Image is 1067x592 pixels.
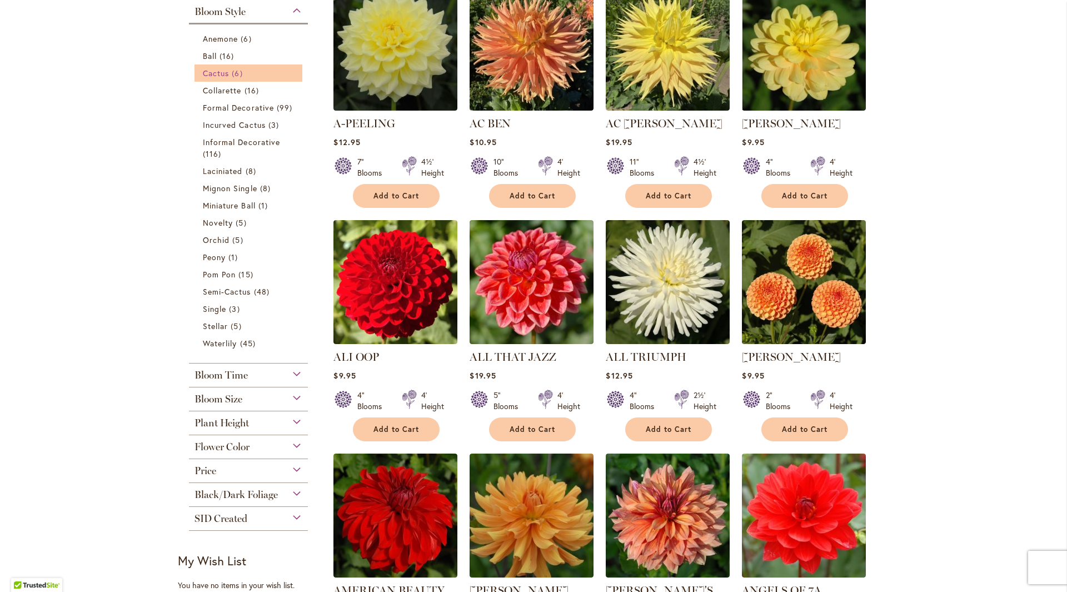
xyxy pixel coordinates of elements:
[761,417,848,441] button: Add to Cart
[8,553,39,584] iframe: Launch Accessibility Center
[470,102,594,113] a: AC BEN
[246,165,259,177] span: 8
[203,286,297,297] a: Semi-Cactus 48
[203,148,224,160] span: 116
[694,390,716,412] div: 2½' Height
[333,117,395,130] a: A-PEELING
[333,350,379,364] a: ALI OOP
[232,67,245,79] span: 6
[203,102,274,113] span: Formal Decorative
[277,102,295,113] span: 99
[353,184,440,208] button: Add to Cart
[470,336,594,346] a: ALL THAT JAZZ
[742,569,866,580] a: ANGELS OF 7A
[178,580,326,591] div: You have no items in your wish list.
[782,425,827,434] span: Add to Cart
[766,156,797,178] div: 4" Blooms
[373,191,419,201] span: Add to Cart
[625,184,712,208] button: Add to Cart
[203,303,297,315] a: Single 3
[470,370,496,381] span: $19.95
[766,390,797,412] div: 2" Blooms
[203,337,297,349] a: Waterlily 45
[489,184,576,208] button: Add to Cart
[830,390,852,412] div: 4' Height
[203,50,297,62] a: Ball 16
[203,234,297,246] a: Orchid 5
[489,417,576,441] button: Add to Cart
[195,513,247,525] span: SID Created
[742,102,866,113] a: AHOY MATEY
[203,200,256,211] span: Miniature Ball
[203,183,257,193] span: Mignon Single
[195,489,278,501] span: Black/Dark Foliage
[606,370,632,381] span: $12.95
[203,304,226,314] span: Single
[470,454,594,578] img: ANDREW CHARLES
[203,67,297,79] a: Cactus 6
[203,33,238,44] span: Anemone
[742,137,764,147] span: $9.95
[421,390,444,412] div: 4' Height
[203,68,229,78] span: Cactus
[353,417,440,441] button: Add to Cart
[493,156,525,178] div: 10" Blooms
[195,465,216,477] span: Price
[557,390,580,412] div: 4' Height
[357,156,388,178] div: 7" Blooms
[742,117,841,130] a: [PERSON_NAME]
[203,119,297,131] a: Incurved Cactus 3
[203,84,297,96] a: Collarette 16
[203,338,237,349] span: Waterlily
[220,50,237,62] span: 16
[203,51,217,61] span: Ball
[373,425,419,434] span: Add to Cart
[470,569,594,580] a: ANDREW CHARLES
[333,336,457,346] a: ALI OOP
[357,390,388,412] div: 4" Blooms
[742,350,841,364] a: [PERSON_NAME]
[470,117,511,130] a: AC BEN
[195,393,242,405] span: Bloom Size
[232,234,246,246] span: 5
[258,200,271,211] span: 1
[240,337,258,349] span: 45
[557,156,580,178] div: 4' Height
[241,33,254,44] span: 6
[203,235,230,245] span: Orchid
[742,454,866,578] img: ANGELS OF 7A
[742,220,866,344] img: AMBER QUEEN
[203,286,251,297] span: Semi-Cactus
[742,336,866,346] a: AMBER QUEEN
[646,191,691,201] span: Add to Cart
[742,370,764,381] span: $9.95
[421,156,444,178] div: 4½' Height
[195,417,249,429] span: Plant Height
[606,454,730,578] img: Andy's Legacy
[203,320,297,332] a: Stellar 5
[203,165,297,177] a: Laciniated 8
[203,217,233,228] span: Novelty
[203,321,228,331] span: Stellar
[606,350,686,364] a: ALL TRIUMPH
[606,137,632,147] span: $19.95
[510,425,555,434] span: Add to Cart
[333,569,457,580] a: AMERICAN BEAUTY
[782,191,827,201] span: Add to Cart
[268,119,282,131] span: 3
[333,454,457,578] img: AMERICAN BEAUTY
[830,156,852,178] div: 4' Height
[178,553,246,569] strong: My Wish List
[203,269,236,280] span: Pom Pon
[606,220,730,344] img: ALL TRIUMPH
[333,137,360,147] span: $12.95
[203,166,243,176] span: Laciniated
[630,156,661,178] div: 11" Blooms
[606,102,730,113] a: AC Jeri
[231,320,244,332] span: 5
[195,369,248,381] span: Bloom Time
[333,370,356,381] span: $9.95
[761,184,848,208] button: Add to Cart
[228,251,241,263] span: 1
[470,220,594,344] img: ALL THAT JAZZ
